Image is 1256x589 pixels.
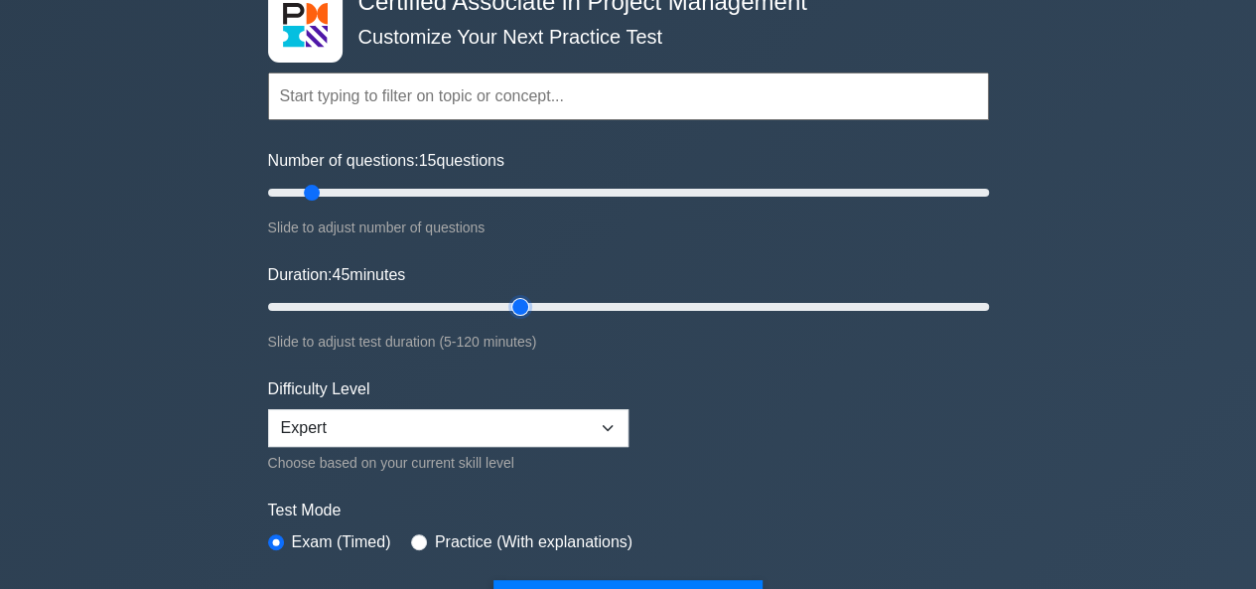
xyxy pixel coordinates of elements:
label: Exam (Timed) [292,530,391,554]
span: 45 [332,266,349,283]
label: Difficulty Level [268,377,370,401]
label: Number of questions: questions [268,149,504,173]
div: Slide to adjust test duration (5-120 minutes) [268,330,989,354]
div: Slide to adjust number of questions [268,216,989,239]
span: 15 [419,152,437,169]
label: Test Mode [268,499,989,522]
label: Practice (With explanations) [435,530,632,554]
div: Choose based on your current skill level [268,451,628,475]
label: Duration: minutes [268,263,406,287]
input: Start typing to filter on topic or concept... [268,73,989,120]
